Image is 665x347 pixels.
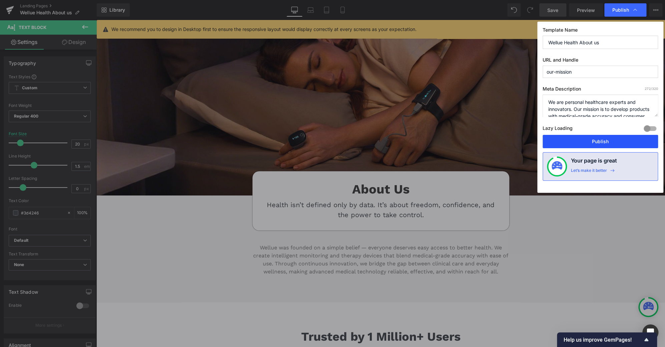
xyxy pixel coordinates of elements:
span: Publish [612,7,629,13]
label: Meta Description [543,86,658,95]
button: Publish [543,135,658,148]
p: Health isn’t defined only by data. It’s about freedom, confidence, and the power to take control. [167,180,402,200]
button: Show survey - Help us improve GemPages! [564,336,650,344]
div: Let’s make it better [571,168,607,176]
p: Wellue was founded on a simple belief — everyone deserves easy access to better health. We create... [156,224,413,256]
img: onboarding-status.svg [552,161,562,172]
div: Open Intercom Messenger [642,324,658,340]
strong: About Us [256,162,313,176]
label: URL and Handle [543,57,658,66]
span: 272 [645,87,651,91]
span: /320 [645,87,658,91]
label: Template Name [543,27,658,36]
h4: Your page is great [571,157,617,168]
span: Help us improve GemPages! [564,337,642,343]
label: Lazy Loading [543,124,573,135]
textarea: We are personal healthcare experts and innovators. Our mission is to develop products with medica... [543,95,658,117]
